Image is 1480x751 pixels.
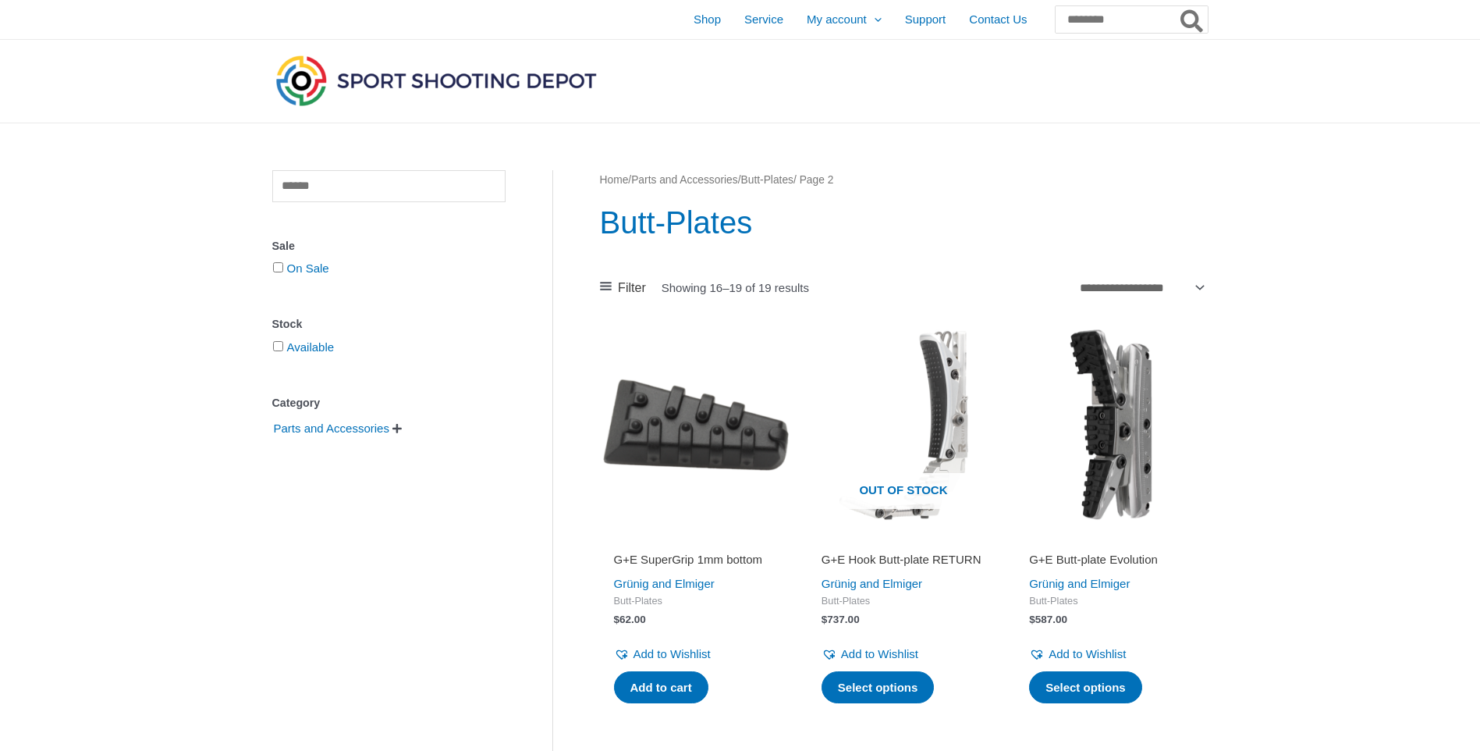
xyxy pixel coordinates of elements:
[600,170,1208,190] nav: Breadcrumb
[392,423,402,434] span: 
[807,329,999,521] a: Out of stock
[614,614,620,625] span: $
[272,313,506,336] div: Stock
[1029,577,1130,590] a: Grünig and Elmiger
[272,415,391,442] span: Parts and Accessories
[614,671,708,704] a: Add to cart: “G+E SuperGrip 1mm bottom”
[272,421,391,434] a: Parts and Accessories
[634,647,711,660] span: Add to Wishlist
[287,340,335,354] a: Available
[807,329,999,521] img: G+E Hook Butt-plate RETURN
[618,276,646,300] span: Filter
[741,174,793,186] a: Butt-Plates
[1029,595,1193,608] span: Butt-Plates
[614,595,778,608] span: Butt-Plates
[822,530,985,549] iframe: Customer reviews powered by Trustpilot
[822,552,985,573] a: G+E Hook Butt-plate RETURN
[287,262,329,275] a: On Sale
[600,329,792,521] img: G+E SuperGrip 1mm bottom
[1029,552,1193,573] a: G+E Butt-plate Evolution
[614,577,715,590] a: Grünig and Elmiger
[662,282,809,294] p: Showing 16–19 of 19 results
[1049,647,1126,660] span: Add to Wishlist
[1029,643,1126,665] a: Add to Wishlist
[822,671,935,704] a: Select options for “G+E Hook Butt-plate RETURN”
[1029,614,1035,625] span: $
[1015,329,1207,521] img: G+E Butt-plate Evolution
[600,276,646,300] a: Filter
[1029,530,1193,549] iframe: Customer reviews powered by Trustpilot
[272,392,506,415] div: Category
[272,52,600,109] img: Sport Shooting Depot
[600,174,629,186] a: Home
[614,552,778,573] a: G+E SuperGrip 1mm bottom
[273,262,283,272] input: On Sale
[1029,671,1142,704] a: Select options for “G+E Butt-plate Evolution”
[1029,552,1193,568] h2: G+E Butt-plate Evolution
[272,235,506,258] div: Sale
[273,341,283,351] input: Available
[822,552,985,568] h2: G+E Hook Butt-plate RETURN
[1177,6,1208,33] button: Search
[822,577,922,590] a: Grünig and Elmiger
[614,614,646,625] bdi: 62.00
[1029,614,1067,625] bdi: 587.00
[841,647,918,660] span: Add to Wishlist
[614,643,711,665] a: Add to Wishlist
[822,614,860,625] bdi: 737.00
[600,201,1208,244] h1: Butt-Plates
[631,174,738,186] a: Parts and Accessories
[614,530,778,549] iframe: Customer reviews powered by Trustpilot
[822,595,985,608] span: Butt-Plates
[822,643,918,665] a: Add to Wishlist
[819,473,988,509] span: Out of stock
[614,552,778,568] h2: G+E SuperGrip 1mm bottom
[1074,276,1208,299] select: Shop order
[822,614,828,625] span: $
